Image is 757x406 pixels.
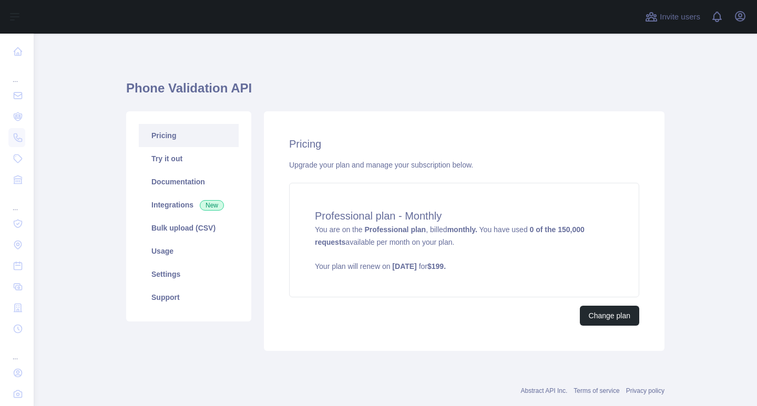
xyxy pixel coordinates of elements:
[139,240,239,263] a: Usage
[139,147,239,170] a: Try it out
[289,160,639,170] div: Upgrade your plan and manage your subscription below.
[8,191,25,212] div: ...
[315,225,613,272] span: You are on the , billed You have used available per month on your plan.
[315,225,585,246] strong: 0 of the 150,000 requests
[447,225,477,234] strong: monthly.
[643,8,702,25] button: Invite users
[139,216,239,240] a: Bulk upload (CSV)
[289,137,639,151] h2: Pricing
[626,387,664,394] a: Privacy policy
[574,387,619,394] a: Terms of service
[139,193,239,216] a: Integrations New
[580,306,639,326] button: Change plan
[139,170,239,193] a: Documentation
[139,263,239,286] a: Settings
[364,225,426,234] strong: Professional plan
[139,124,239,147] a: Pricing
[8,340,25,361] div: ...
[126,80,664,105] h1: Phone Validation API
[660,11,700,23] span: Invite users
[315,209,613,223] h4: Professional plan - Monthly
[521,387,568,394] a: Abstract API Inc.
[392,262,416,270] strong: [DATE]
[315,261,613,272] p: Your plan will renew on for
[8,63,25,84] div: ...
[427,262,446,270] strong: $ 199 .
[200,200,224,211] span: New
[139,286,239,309] a: Support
